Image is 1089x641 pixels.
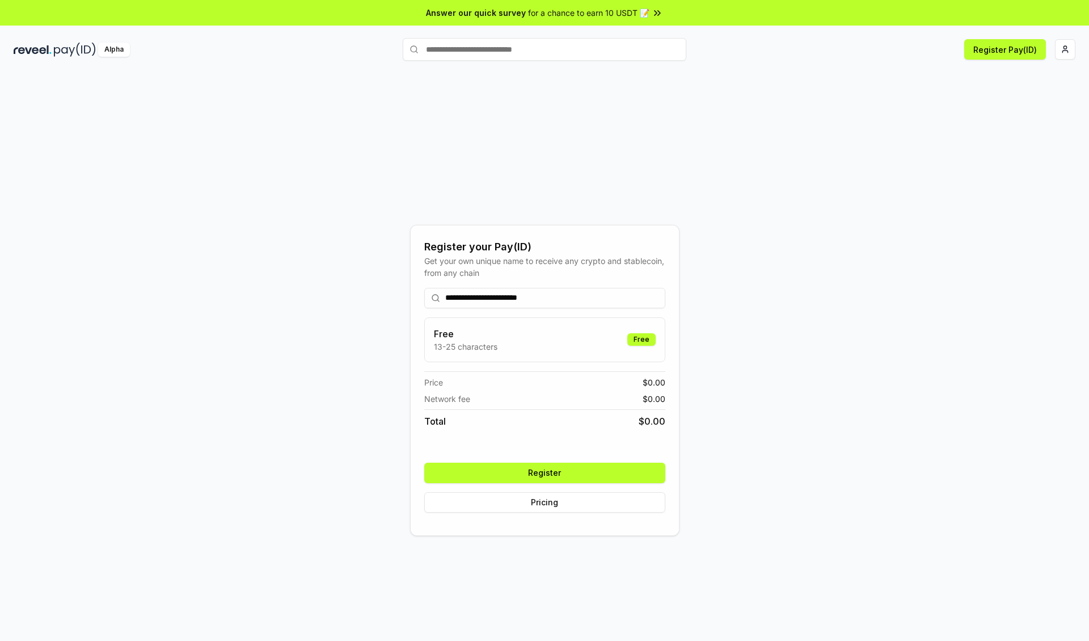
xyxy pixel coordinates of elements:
[424,376,443,388] span: Price
[643,393,665,405] span: $ 0.00
[424,255,665,279] div: Get your own unique name to receive any crypto and stablecoin, from any chain
[434,327,497,341] h3: Free
[424,239,665,255] div: Register your Pay(ID)
[424,414,446,428] span: Total
[528,7,649,19] span: for a chance to earn 10 USDT 📝
[424,393,470,405] span: Network fee
[98,43,130,57] div: Alpha
[434,341,497,353] p: 13-25 characters
[54,43,96,57] img: pay_id
[426,7,526,19] span: Answer our quick survey
[627,333,656,346] div: Free
[14,43,52,57] img: reveel_dark
[964,39,1046,60] button: Register Pay(ID)
[643,376,665,388] span: $ 0.00
[424,463,665,483] button: Register
[424,492,665,513] button: Pricing
[639,414,665,428] span: $ 0.00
